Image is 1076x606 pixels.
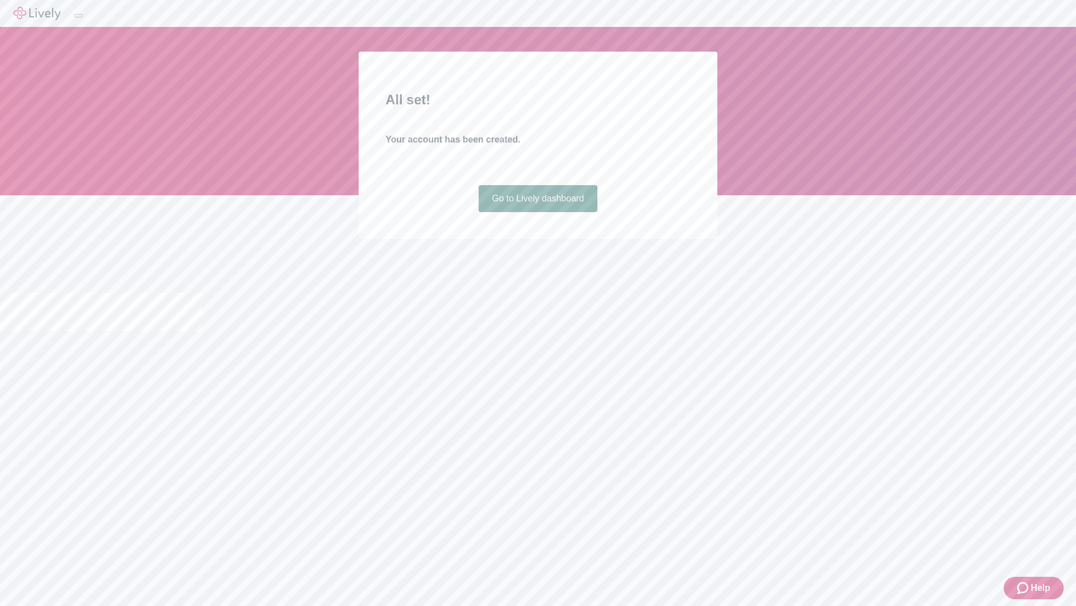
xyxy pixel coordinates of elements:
[74,14,83,17] button: Log out
[386,90,690,110] h2: All set!
[386,133,690,146] h4: Your account has been created.
[1004,577,1064,599] button: Zendesk support iconHelp
[479,185,598,212] a: Go to Lively dashboard
[1017,581,1031,595] svg: Zendesk support icon
[13,7,61,20] img: Lively
[1031,581,1050,595] span: Help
